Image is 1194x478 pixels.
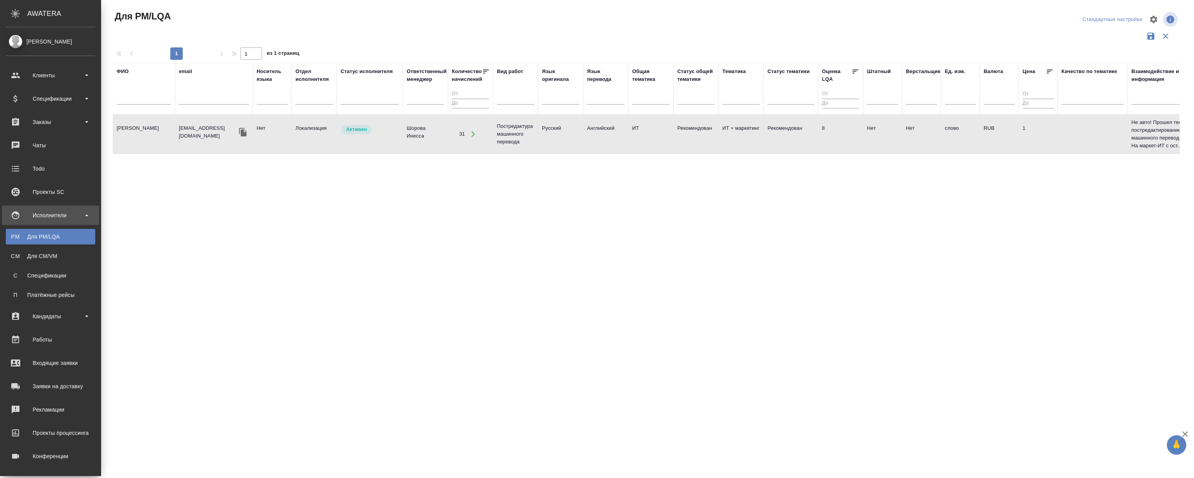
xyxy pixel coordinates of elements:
[497,68,523,75] div: Вид работ
[6,186,95,198] div: Проекты SC
[10,291,91,299] div: Платёжные рейсы
[6,140,95,151] div: Чаты
[945,68,965,75] div: Ед. изм.
[465,126,481,142] button: Открыть работы
[822,89,859,99] input: От
[2,353,99,373] a: Входящие заявки
[113,10,171,23] span: Для PM/LQA
[6,248,95,264] a: CMДля CM/VM
[6,93,95,105] div: Спецификации
[452,99,489,108] input: До
[1023,68,1035,75] div: Цена
[2,159,99,178] a: Todo
[6,334,95,345] div: Работы
[6,209,95,221] div: Исполнители
[1167,435,1186,455] button: 🙏
[984,68,1003,75] div: Валюта
[583,120,628,148] td: Английский
[117,68,129,75] div: ФИО
[980,120,1019,148] td: RUB
[822,68,851,83] div: Оценка LQA
[1143,29,1158,44] button: Сохранить фильтры
[257,68,288,83] div: Носитель языка
[6,163,95,174] div: Todo
[459,130,465,138] div: 31
[179,124,237,140] p: [EMAIL_ADDRESS][DOMAIN_NAME]
[6,380,95,392] div: Заявки на доставку
[407,68,447,83] div: Ответственный менеджер
[1163,12,1179,27] span: Посмотреть информацию
[2,400,99,419] a: Рекламации
[493,119,538,150] td: Постредактура машинного перевода
[1019,120,1058,148] td: 1
[253,120,292,148] td: Нет
[632,68,670,83] div: Общая тематика
[27,6,101,21] div: AWATERA
[1023,89,1054,99] input: От
[403,120,448,148] td: Шорова Инесса
[341,68,393,75] div: Статус исполнителя
[673,120,718,148] td: Рекомендован
[1061,68,1117,75] div: Качество по тематике
[542,68,579,83] div: Язык оригинала
[677,68,715,83] div: Статус общей тематики
[267,49,299,60] span: из 1 страниц
[6,37,95,46] div: [PERSON_NAME]
[113,120,175,148] td: [PERSON_NAME]
[1170,437,1183,453] span: 🙏
[767,68,809,75] div: Статус тематики
[718,120,764,148] td: ИТ + маркетинг
[6,404,95,415] div: Рекламации
[628,120,673,148] td: ИТ
[10,233,91,241] div: Для PM/LQA
[2,182,99,202] a: Проекты SC
[2,447,99,466] a: Конференции
[1144,10,1163,29] span: Настроить таблицу
[722,68,746,75] div: Тематика
[452,68,482,83] div: Количество начислений
[6,268,95,283] a: ССпецификации
[587,68,624,83] div: Язык перевода
[941,120,980,148] td: слово
[6,450,95,462] div: Конференции
[2,136,99,155] a: Чаты
[1023,99,1054,108] input: До
[1158,29,1173,44] button: Сбросить фильтры
[1080,14,1144,26] div: split button
[341,124,399,135] div: Рядовой исполнитель: назначай с учетом рейтинга
[764,120,818,148] td: Рекомендован
[6,287,95,303] a: ППлатёжные рейсы
[822,124,859,132] div: перевод хороший. Желательно использовать переводчика с редактором, но для несложных заказов возмо...
[6,357,95,369] div: Входящие заявки
[822,99,859,108] input: До
[6,311,95,322] div: Кандидаты
[452,89,489,99] input: От
[295,68,333,83] div: Отдел исполнителя
[863,120,902,148] td: Нет
[6,427,95,439] div: Проекты процессинга
[867,68,891,75] div: Штатный
[237,126,249,138] button: Скопировать
[6,229,95,244] a: PMДля PM/LQA
[2,330,99,349] a: Работы
[179,68,192,75] div: email
[346,126,367,133] p: Активен
[2,377,99,396] a: Заявки на доставку
[292,120,337,148] td: Локализация
[10,252,91,260] div: Для CM/VM
[906,68,941,75] div: Верстальщик
[902,120,941,148] td: Нет
[6,70,95,81] div: Клиенты
[2,423,99,443] a: Проекты процессинга
[10,272,91,279] div: Спецификации
[538,120,583,148] td: Русский
[6,116,95,128] div: Заказы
